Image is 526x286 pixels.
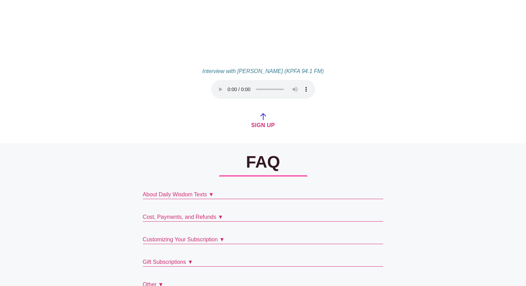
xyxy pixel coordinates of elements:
[202,67,324,76] span: Interview with [PERSON_NAME] (KPFA 94.1 FM)
[143,235,384,244] p: Customizing Your Subscription ▼
[143,190,384,199] p: About Daily Wisdom Texts ▼
[143,258,384,267] p: Gift Subscriptions ▼
[246,153,280,171] span: FAQ
[143,213,384,222] p: Cost, Payments, and Refunds ▼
